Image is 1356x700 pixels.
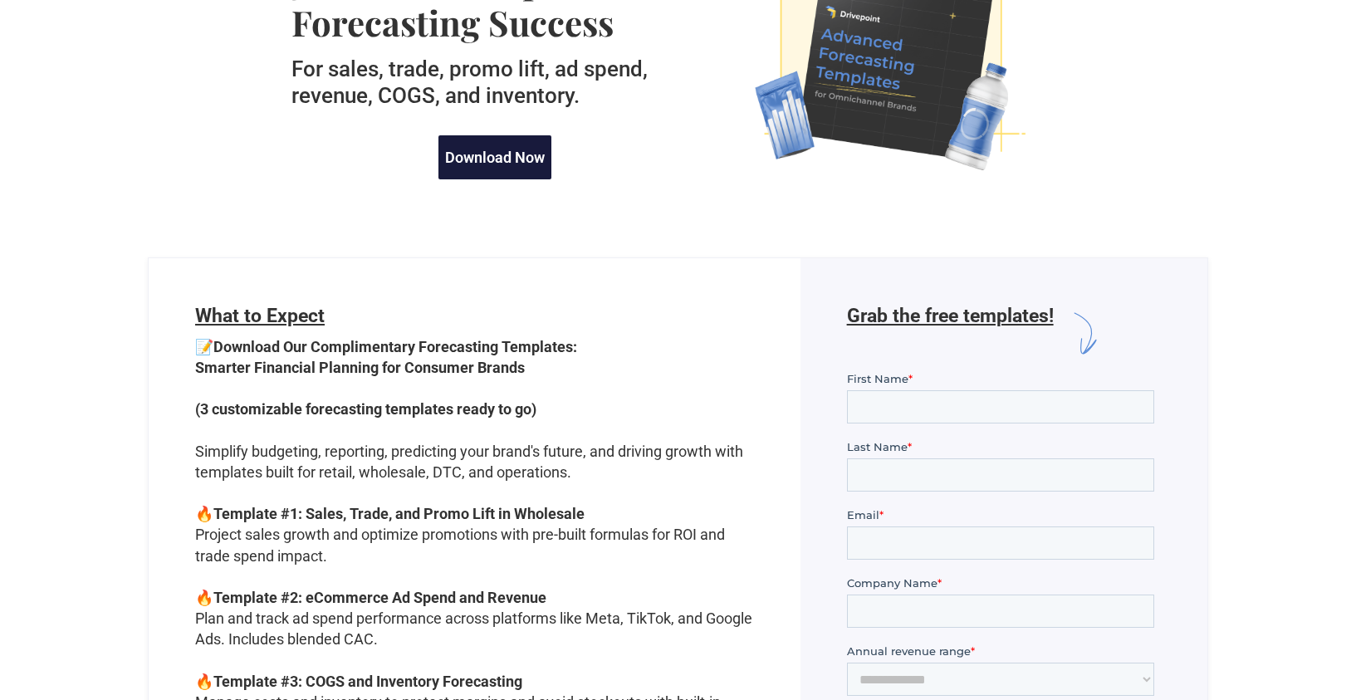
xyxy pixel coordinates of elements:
[195,338,577,376] strong: Download Our Complimentary Forecasting Templates: Smarter Financial Planning for Consumer Brands
[195,305,325,327] span: What to Expect
[195,400,536,418] strong: (3 customizable forecasting templates ready to go)
[1054,305,1111,362] img: arrow
[213,673,522,690] strong: Template #3: COGS and Inventory Forecasting
[291,56,699,108] h5: For sales, trade, promo lift, ad spend, revenue, COGS, and inventory.
[213,505,585,522] strong: Template #1: Sales, Trade, and Promo Lift in Wholesale
[847,305,1054,362] h6: Grab the free templates!
[213,589,546,606] strong: Template #2: eCommerce Ad Spend and Revenue
[438,135,551,179] a: Download Now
